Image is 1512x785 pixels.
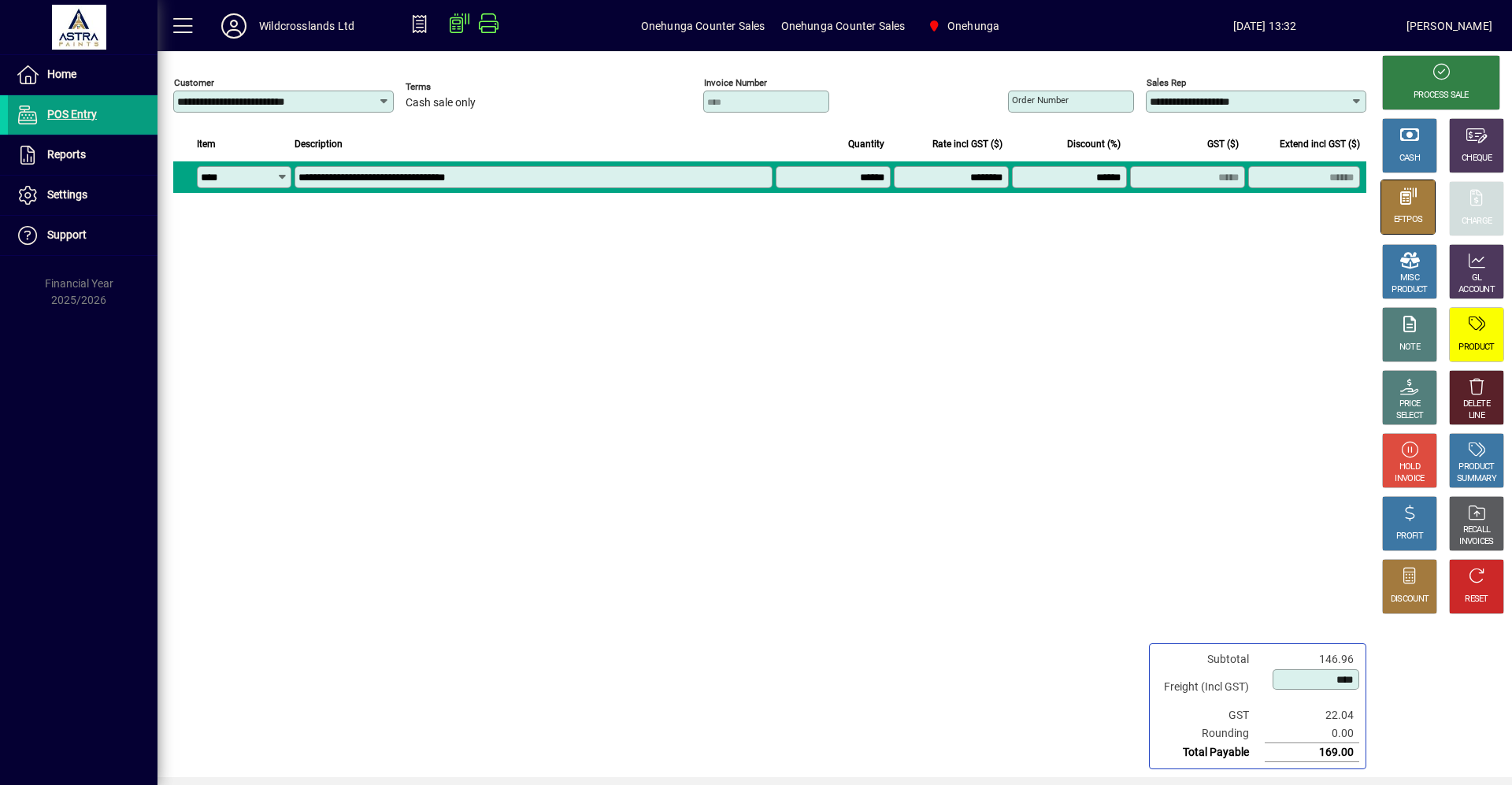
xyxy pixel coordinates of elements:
[1462,216,1492,228] div: CHARGE
[8,55,157,94] a: Home
[1465,594,1488,605] div: RESET
[1156,650,1265,668] td: Subtotal
[1207,135,1239,153] span: GST ($)
[1280,135,1360,153] span: Extend incl GST ($)
[406,97,476,109] span: Cash sale only
[47,228,87,241] span: Support
[1457,473,1496,485] div: SUMMARY
[1414,90,1469,102] div: PROCESS SALE
[932,135,1002,153] span: Rate incl GST ($)
[1399,461,1420,473] div: HOLD
[1462,153,1492,165] div: CHEQUE
[1400,272,1419,284] div: MISC
[1123,13,1406,39] span: [DATE] 13:32
[1469,410,1484,422] div: LINE
[921,12,1006,40] span: Onehunga
[47,108,97,120] span: POS Entry
[1463,524,1491,536] div: RECALL
[47,148,86,161] span: Reports
[8,135,157,175] a: Reports
[1458,342,1494,354] div: PRODUCT
[259,13,354,39] div: Wildcrosslands Ltd
[295,135,343,153] span: Description
[1265,743,1359,762] td: 169.00
[174,77,214,88] mat-label: Customer
[1406,13,1492,39] div: [PERSON_NAME]
[1459,536,1493,548] div: INVOICES
[1391,594,1429,605] div: DISCOUNT
[1396,531,1423,542] div: PROFIT
[947,13,999,39] span: Onehunga
[1147,77,1186,88] mat-label: Sales rep
[1156,706,1265,724] td: GST
[781,13,906,39] span: Onehunga Counter Sales
[209,12,259,40] button: Profile
[47,188,87,201] span: Settings
[704,77,767,88] mat-label: Invoice number
[1012,94,1069,106] mat-label: Order number
[1472,272,1482,284] div: GL
[8,176,157,215] a: Settings
[1156,724,1265,743] td: Rounding
[8,216,157,255] a: Support
[1394,214,1423,226] div: EFTPOS
[1399,342,1420,354] div: NOTE
[1395,473,1424,485] div: INVOICE
[1458,461,1494,473] div: PRODUCT
[197,135,216,153] span: Item
[1265,650,1359,668] td: 146.96
[1458,284,1495,296] div: ACCOUNT
[1463,398,1490,410] div: DELETE
[1399,153,1420,165] div: CASH
[1265,724,1359,743] td: 0.00
[1265,706,1359,724] td: 22.04
[1156,743,1265,762] td: Total Payable
[1399,398,1421,410] div: PRICE
[848,135,884,153] span: Quantity
[641,13,765,39] span: Onehunga Counter Sales
[1067,135,1121,153] span: Discount (%)
[1396,410,1424,422] div: SELECT
[47,68,76,80] span: Home
[1392,284,1427,296] div: PRODUCT
[1156,668,1265,706] td: Freight (Incl GST)
[406,82,500,92] span: Terms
